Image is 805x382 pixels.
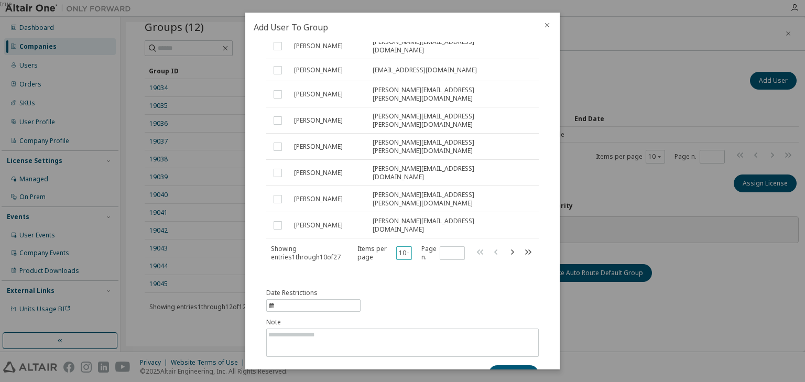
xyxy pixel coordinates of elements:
span: [PERSON_NAME][EMAIL_ADDRESS][DOMAIN_NAME] [373,165,520,181]
button: close [543,21,551,29]
span: [PERSON_NAME] [294,169,343,177]
span: [PERSON_NAME] [294,116,343,125]
span: [PERSON_NAME][EMAIL_ADDRESS][DOMAIN_NAME] [373,38,520,54]
span: [PERSON_NAME] [294,221,343,230]
button: information [266,289,361,312]
label: Note [266,318,539,326]
span: [PERSON_NAME] [294,90,343,99]
h2: Add User To Group [245,13,535,42]
span: [PERSON_NAME][EMAIL_ADDRESS][DOMAIN_NAME] [373,217,520,234]
span: Page n. [421,245,465,261]
span: [PERSON_NAME] [294,195,343,203]
span: [PERSON_NAME][EMAIL_ADDRESS][PERSON_NAME][DOMAIN_NAME] [373,191,520,208]
button: 10 [399,249,410,257]
span: Items per page [357,245,412,261]
span: [PERSON_NAME][EMAIL_ADDRESS][PERSON_NAME][DOMAIN_NAME] [373,112,520,129]
span: Showing entries 1 through 10 of 27 [271,244,341,261]
span: Date Restrictions [266,289,318,297]
span: [PERSON_NAME] [294,143,343,151]
span: [PERSON_NAME] [294,66,343,74]
span: [PERSON_NAME][EMAIL_ADDRESS][PERSON_NAME][DOMAIN_NAME] [373,138,520,155]
span: [PERSON_NAME][EMAIL_ADDRESS][PERSON_NAME][DOMAIN_NAME] [373,86,520,103]
span: [EMAIL_ADDRESS][DOMAIN_NAME] [373,66,477,74]
span: [PERSON_NAME] [294,42,343,50]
